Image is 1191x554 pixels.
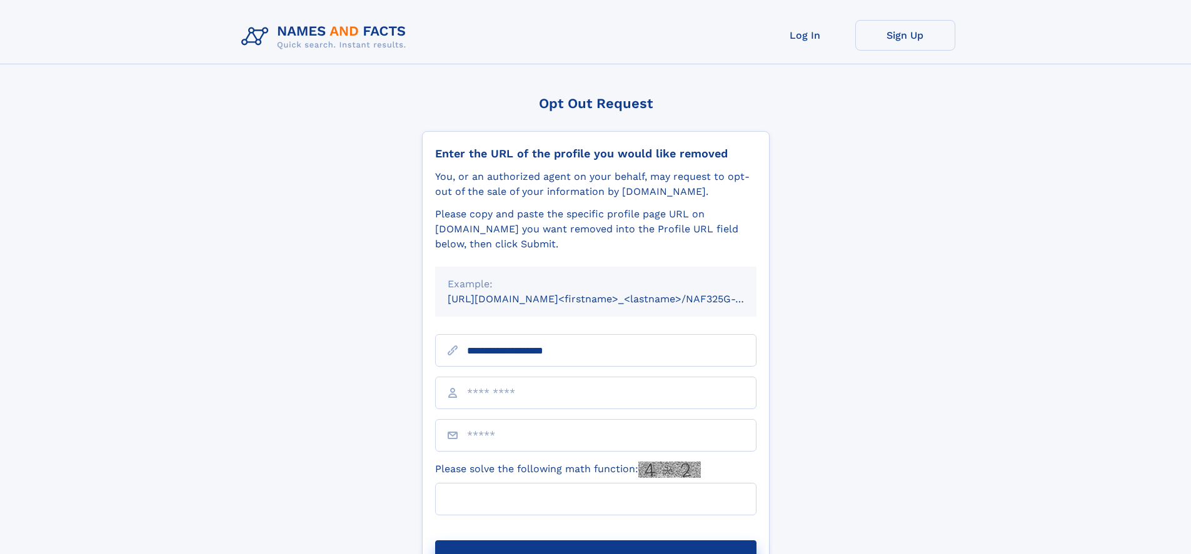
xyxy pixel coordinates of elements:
img: Logo Names and Facts [236,20,416,54]
small: [URL][DOMAIN_NAME]<firstname>_<lastname>/NAF325G-xxxxxxxx [448,293,780,305]
a: Sign Up [855,20,955,51]
div: Opt Out Request [422,96,770,111]
div: Enter the URL of the profile you would like removed [435,147,756,161]
label: Please solve the following math function: [435,462,701,478]
div: You, or an authorized agent on your behalf, may request to opt-out of the sale of your informatio... [435,169,756,199]
div: Please copy and paste the specific profile page URL on [DOMAIN_NAME] you want removed into the Pr... [435,207,756,252]
a: Log In [755,20,855,51]
div: Example: [448,277,744,292]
